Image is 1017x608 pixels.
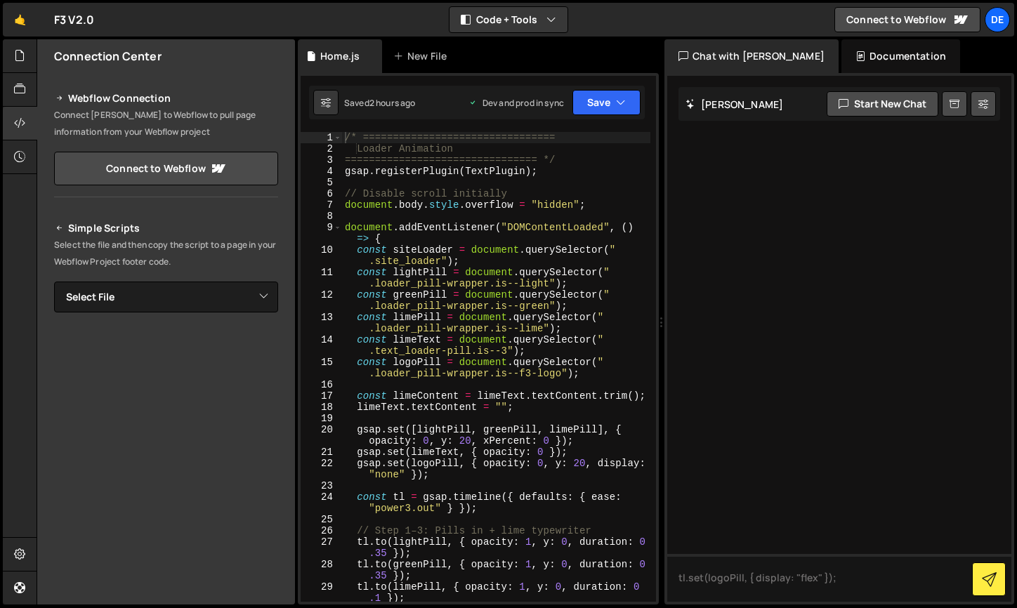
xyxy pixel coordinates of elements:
div: 2 hours ago [369,97,416,109]
p: Connect [PERSON_NAME] to Webflow to pull page information from your Webflow project [54,107,278,140]
div: 9 [301,222,342,244]
button: Start new chat [827,91,938,117]
div: 26 [301,525,342,536]
div: 18 [301,402,342,413]
div: 22 [301,458,342,480]
div: 16 [301,379,342,390]
h2: [PERSON_NAME] [685,98,783,111]
div: 29 [301,581,342,604]
p: Select the file and then copy the script to a page in your Webflow Project footer code. [54,237,278,270]
div: Chat with [PERSON_NAME] [664,39,839,73]
a: Connect to Webflow [834,7,980,32]
a: 🤙 [3,3,37,37]
div: 20 [301,424,342,447]
a: Connect to Webflow [54,152,278,185]
div: 12 [301,289,342,312]
iframe: YouTube video player [54,336,280,462]
h2: Webflow Connection [54,90,278,107]
div: 28 [301,559,342,581]
div: 13 [301,312,342,334]
div: 8 [301,211,342,222]
div: F3 V2.0 [54,11,94,28]
div: 3 [301,154,342,166]
div: 10 [301,244,342,267]
button: Code + Tools [450,7,567,32]
div: 6 [301,188,342,199]
a: De [985,7,1010,32]
div: 24 [301,491,342,514]
div: 21 [301,447,342,458]
div: 19 [301,413,342,424]
div: 1 [301,132,342,143]
h2: Simple Scripts [54,220,278,237]
div: 15 [301,357,342,379]
div: Saved [344,97,416,109]
div: 23 [301,480,342,491]
div: 5 [301,177,342,188]
div: 27 [301,536,342,559]
div: Documentation [841,39,960,73]
div: 7 [301,199,342,211]
div: 11 [301,267,342,289]
div: New File [393,49,452,63]
div: 17 [301,390,342,402]
div: Home.js [320,49,360,63]
h2: Connection Center [54,48,162,64]
div: 14 [301,334,342,357]
div: Dev and prod in sync [468,97,564,109]
div: 2 [301,143,342,154]
button: Save [572,90,641,115]
div: 25 [301,514,342,525]
div: 4 [301,166,342,177]
iframe: YouTube video player [54,471,280,597]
